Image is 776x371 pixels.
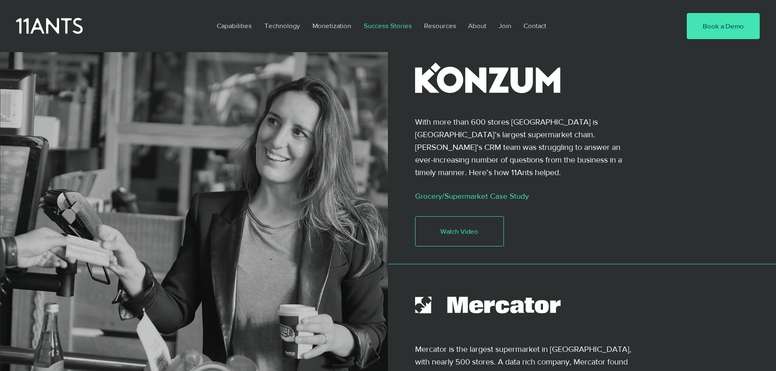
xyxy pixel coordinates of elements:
[308,16,355,35] p: Monetization
[517,16,553,35] a: Contact
[462,16,492,35] a: About
[687,13,760,39] a: Book a Demo
[420,16,460,35] p: Resources
[418,16,462,35] a: Resources
[415,116,627,178] p: With more than 600 stores [GEOGRAPHIC_DATA] is [GEOGRAPHIC_DATA]’s largest supermarket chain. [PE...
[306,16,358,35] a: Monetization
[519,16,550,35] p: Contact
[492,16,517,35] a: Join
[258,16,306,35] a: Technology
[211,16,662,35] nav: Site
[464,16,490,35] p: About
[495,16,515,35] p: Join
[703,21,744,31] span: Book a Demo
[211,16,258,35] a: Capabilities
[260,16,304,35] p: Technology
[358,16,418,35] a: Success Stories
[213,16,256,35] p: Capabilities
[415,192,529,200] a: Grocery/Supermarket Case Study
[440,226,478,236] span: Watch Video
[415,216,504,246] a: Watch Video
[360,16,416,35] p: Success Stories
